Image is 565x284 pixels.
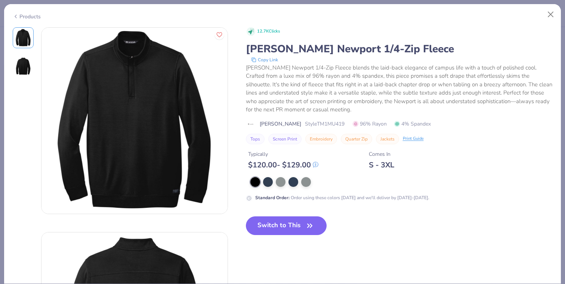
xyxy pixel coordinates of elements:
[14,57,32,75] img: Back
[257,28,280,35] span: 12.7K Clicks
[246,64,553,114] div: [PERSON_NAME] Newport 1/4-Zip Fleece blends the laid-back elegance of campus life with a touch of...
[255,195,290,201] strong: Standard Order :
[305,134,337,144] button: Embroidery
[13,13,41,21] div: Products
[255,194,429,201] div: Order using these colors [DATE] and we'll deliver by [DATE]-[DATE].
[248,160,318,170] div: $ 120.00 - $ 129.00
[544,7,558,22] button: Close
[14,29,32,47] img: Front
[248,150,318,158] div: Typically
[305,120,345,128] span: Style TM1MU419
[41,28,228,214] img: Front
[369,150,394,158] div: Comes In
[260,120,301,128] span: [PERSON_NAME]
[246,42,553,56] div: [PERSON_NAME] Newport 1/4-Zip Fleece
[394,120,431,128] span: 4% Spandex
[369,160,394,170] div: S - 3XL
[268,134,302,144] button: Screen Print
[246,216,327,235] button: Switch to This
[246,134,265,144] button: Tops
[246,121,256,127] img: brand logo
[341,134,372,144] button: Quarter Zip
[249,56,280,64] button: copy to clipboard
[353,120,387,128] span: 96% Rayon
[376,134,399,144] button: Jackets
[403,136,424,142] div: Print Guide
[214,30,224,40] button: Like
